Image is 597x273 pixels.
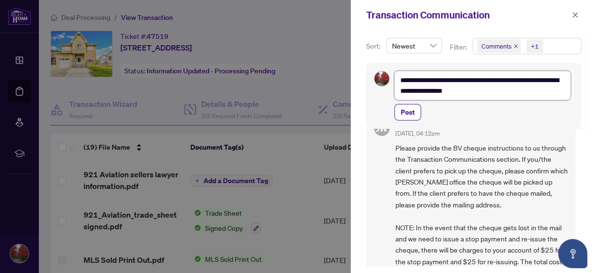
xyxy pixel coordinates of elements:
[366,8,569,22] div: Transaction Communication
[392,38,436,53] span: Newest
[401,104,415,120] span: Post
[513,44,518,49] span: close
[481,41,512,51] span: Comments
[477,39,521,53] span: Comments
[366,41,382,51] p: Sort:
[395,130,440,137] span: [DATE], 04:12pm
[450,42,468,52] p: Filter:
[558,239,587,268] button: Open asap
[531,41,539,51] div: +1
[572,12,579,18] span: close
[376,121,388,135] span: JW
[375,71,389,86] img: Profile Icon
[394,104,421,120] button: Post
